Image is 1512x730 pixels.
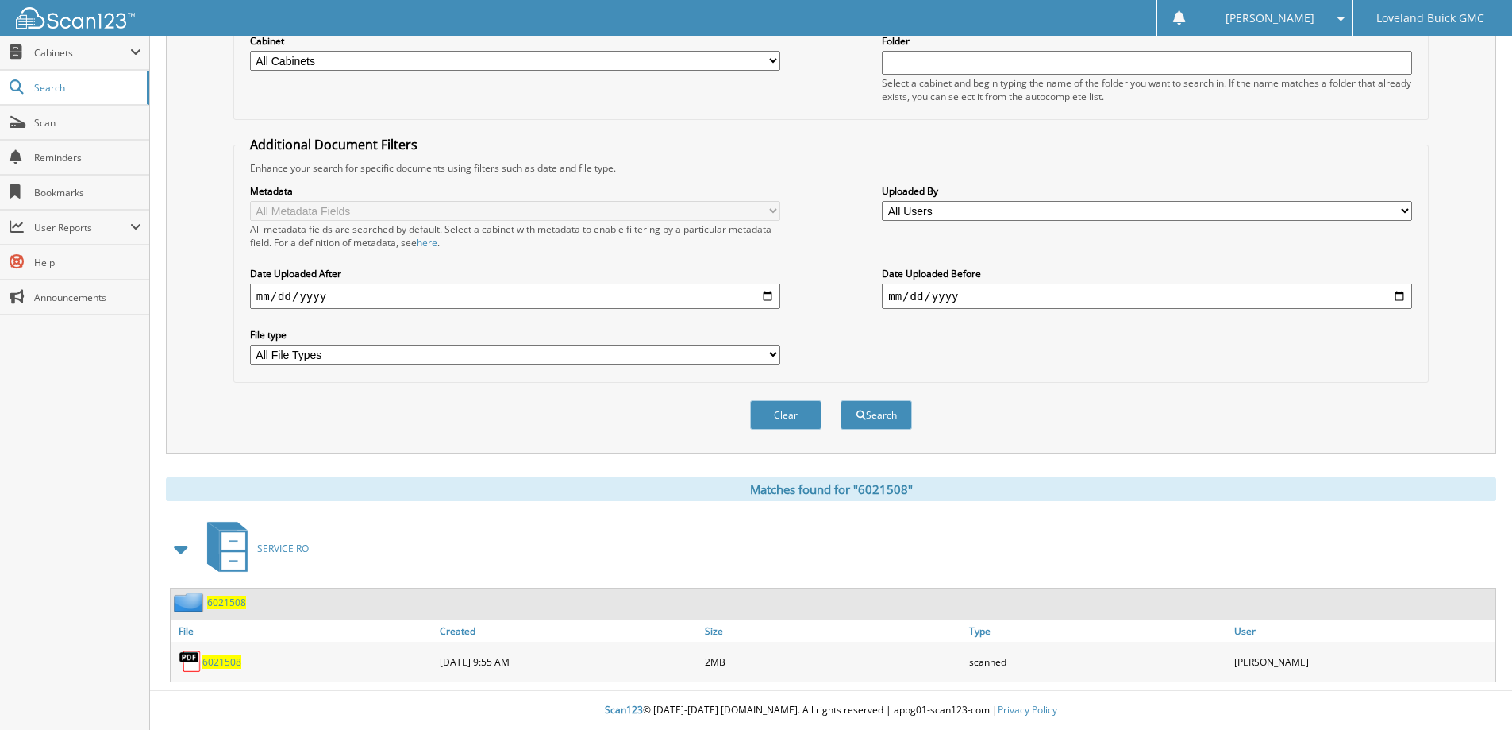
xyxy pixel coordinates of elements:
div: Select a cabinet and begin typing the name of the folder you want to search in. If the name match... [882,76,1412,103]
div: [PERSON_NAME] [1230,646,1495,678]
div: 2MB [701,646,966,678]
div: © [DATE]-[DATE] [DOMAIN_NAME]. All rights reserved | appg01-scan123-com | [150,691,1512,730]
a: 6021508 [202,655,241,669]
span: Search [34,81,139,95]
a: 6021508 [207,596,246,609]
div: All metadata fields are searched by default. Select a cabinet with metadata to enable filtering b... [250,222,780,249]
input: end [882,284,1412,309]
a: here [417,236,437,249]
button: Clear [750,400,821,430]
img: scan123-logo-white.svg [16,7,135,29]
span: Announcements [34,291,141,304]
span: Reminders [34,151,141,164]
div: Matches found for "6021508" [166,477,1496,501]
span: SERVICE RO [257,542,309,555]
legend: Additional Document Filters [242,136,425,153]
a: Created [436,620,701,642]
span: User Reports [34,221,130,234]
span: Cabinets [34,46,130,60]
img: folder2.png [174,593,207,612]
label: Folder [882,34,1412,48]
label: Uploaded By [882,184,1412,198]
a: Type [965,620,1230,642]
label: Date Uploaded Before [882,267,1412,280]
button: Search [841,400,912,430]
span: Loveland Buick GMC [1376,14,1484,23]
span: Help [34,256,141,269]
input: start [250,284,780,309]
img: PDF.png [179,650,202,674]
div: [DATE] 9:55 AM [436,646,701,678]
div: scanned [965,646,1230,678]
span: [PERSON_NAME] [1225,14,1314,23]
span: Scan [34,116,141,129]
a: SERVICE RO [198,517,309,580]
a: Privacy Policy [998,703,1057,716]
label: Metadata [250,184,780,198]
label: File type [250,328,780,342]
span: Scan123 [605,703,643,716]
a: User [1230,620,1495,642]
label: Date Uploaded After [250,267,780,280]
label: Cabinet [250,34,780,48]
a: Size [701,620,966,642]
div: Enhance your search for specific documents using filters such as date and file type. [242,161,1420,175]
span: Bookmarks [34,186,141,199]
iframe: Chat Widget [1433,654,1512,730]
a: File [171,620,436,642]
